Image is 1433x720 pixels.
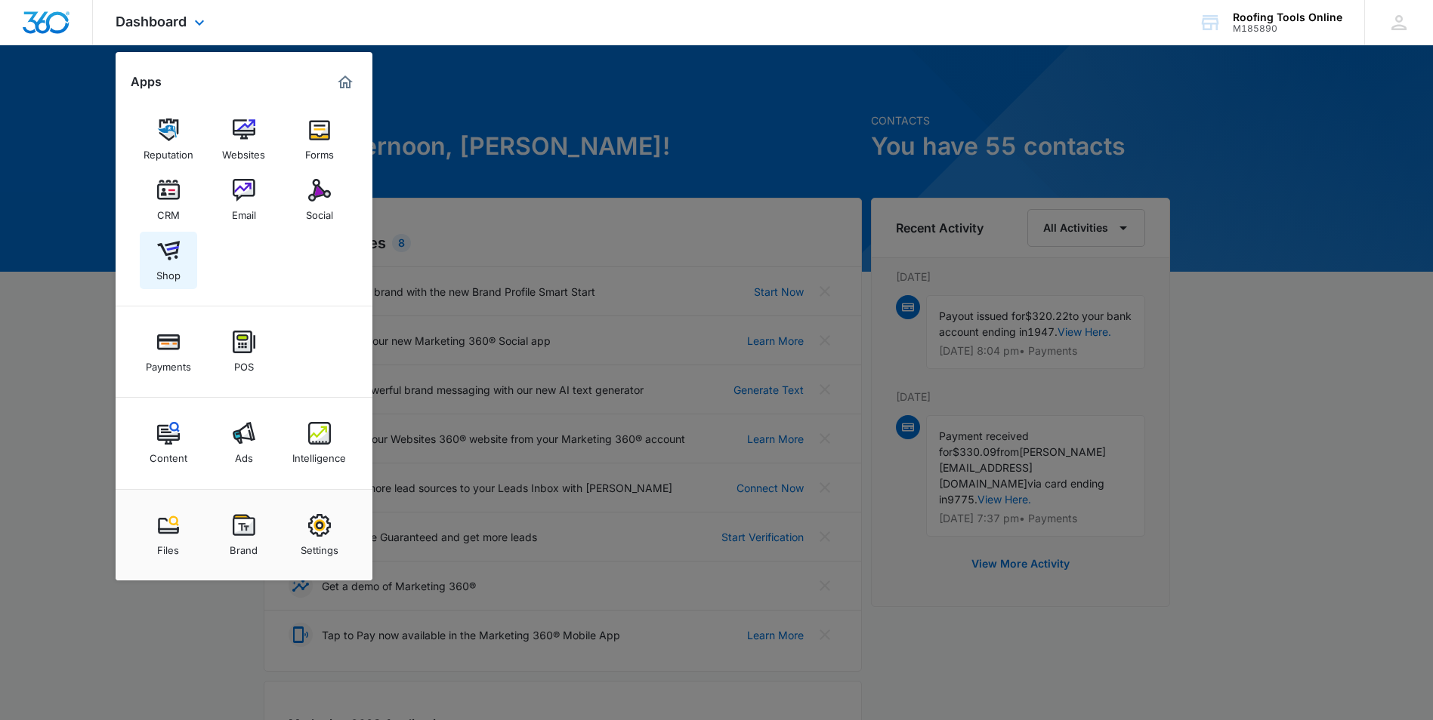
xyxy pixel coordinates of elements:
[157,537,179,556] div: Files
[146,353,191,373] div: Payments
[140,171,197,229] a: CRM
[140,506,197,564] a: Files
[305,141,334,161] div: Forms
[230,537,258,556] div: Brand
[140,414,197,472] a: Content
[140,111,197,168] a: Reputation
[291,506,348,564] a: Settings
[116,14,187,29] span: Dashboard
[215,171,273,229] a: Email
[157,202,180,221] div: CRM
[291,171,348,229] a: Social
[301,537,338,556] div: Settings
[1233,11,1342,23] div: account name
[222,141,265,161] div: Websites
[1233,23,1342,34] div: account id
[291,111,348,168] a: Forms
[131,75,162,89] h2: Apps
[291,414,348,472] a: Intelligence
[232,202,256,221] div: Email
[235,445,253,464] div: Ads
[140,232,197,289] a: Shop
[215,506,273,564] a: Brand
[234,353,254,373] div: POS
[215,111,273,168] a: Websites
[156,262,181,282] div: Shop
[144,141,193,161] div: Reputation
[215,323,273,380] a: POS
[292,445,346,464] div: Intelligence
[140,323,197,380] a: Payments
[215,414,273,472] a: Ads
[306,202,333,221] div: Social
[150,445,187,464] div: Content
[333,70,357,94] a: Marketing 360® Dashboard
